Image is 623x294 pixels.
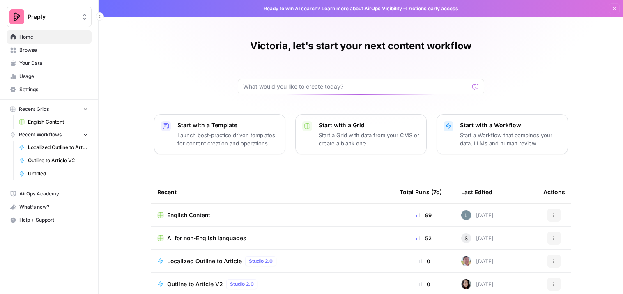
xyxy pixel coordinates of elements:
[460,121,561,129] p: Start with a Workflow
[15,115,92,129] a: English Content
[400,234,448,242] div: 52
[460,131,561,147] p: Start a Workflow that combines your data, LLMs and human review
[167,280,223,288] span: Outline to Article V2
[19,73,88,80] span: Usage
[157,279,386,289] a: Outline to Article V2Studio 2.0
[28,157,88,164] span: Outline to Article V2
[19,216,88,224] span: Help + Support
[7,187,92,200] a: AirOps Academy
[9,9,24,24] img: Preply Logo
[19,33,88,41] span: Home
[157,234,386,242] a: AI for non-English languages
[319,131,420,147] p: Start a Grid with data from your CMS or create a blank one
[400,280,448,288] div: 0
[157,211,386,219] a: English Content
[461,233,494,243] div: [DATE]
[400,211,448,219] div: 99
[7,103,92,115] button: Recent Grids
[15,154,92,167] a: Outline to Article V2
[28,144,88,151] span: Localized Outline to Article
[543,181,565,203] div: Actions
[28,170,88,177] span: Untitled
[250,39,471,53] h1: Victoria, let's start your next content workflow
[19,60,88,67] span: Your Data
[167,234,246,242] span: AI for non-English languages
[464,234,468,242] span: S
[461,279,471,289] img: 0od0somutai3rosqwdkhgswflu93
[157,256,386,266] a: Localized Outline to ArticleStudio 2.0
[15,141,92,154] a: Localized Outline to Article
[19,86,88,93] span: Settings
[7,7,92,27] button: Workspace: Preply
[461,279,494,289] div: [DATE]
[7,44,92,57] a: Browse
[461,210,494,220] div: [DATE]
[19,106,49,113] span: Recent Grids
[154,114,285,154] button: Start with a TemplateLaunch best-practice driven templates for content creation and operations
[7,57,92,70] a: Your Data
[7,83,92,96] a: Settings
[19,46,88,54] span: Browse
[264,5,402,12] span: Ready to win AI search? about AirOps Visibility
[7,70,92,83] a: Usage
[167,257,242,265] span: Localized Outline to Article
[28,13,77,21] span: Preply
[461,210,471,220] img: lv9aeu8m5xbjlu53qhb6bdsmtbjy
[400,257,448,265] div: 0
[461,181,492,203] div: Last Edited
[249,257,273,265] span: Studio 2.0
[243,83,469,91] input: What would you like to create today?
[322,5,349,11] a: Learn more
[7,201,91,213] div: What's new?
[19,190,88,198] span: AirOps Academy
[7,30,92,44] a: Home
[7,214,92,227] button: Help + Support
[167,211,210,219] span: English Content
[177,121,278,129] p: Start with a Template
[295,114,427,154] button: Start with a GridStart a Grid with data from your CMS or create a blank one
[28,118,88,126] span: English Content
[230,280,254,288] span: Studio 2.0
[400,181,442,203] div: Total Runs (7d)
[437,114,568,154] button: Start with a WorkflowStart a Workflow that combines your data, LLMs and human review
[15,167,92,180] a: Untitled
[177,131,278,147] p: Launch best-practice driven templates for content creation and operations
[409,5,458,12] span: Actions early access
[7,129,92,141] button: Recent Workflows
[319,121,420,129] p: Start with a Grid
[157,181,386,203] div: Recent
[461,256,494,266] div: [DATE]
[461,256,471,266] img: 99f2gcj60tl1tjps57nny4cf0tt1
[7,200,92,214] button: What's new?
[19,131,62,138] span: Recent Workflows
